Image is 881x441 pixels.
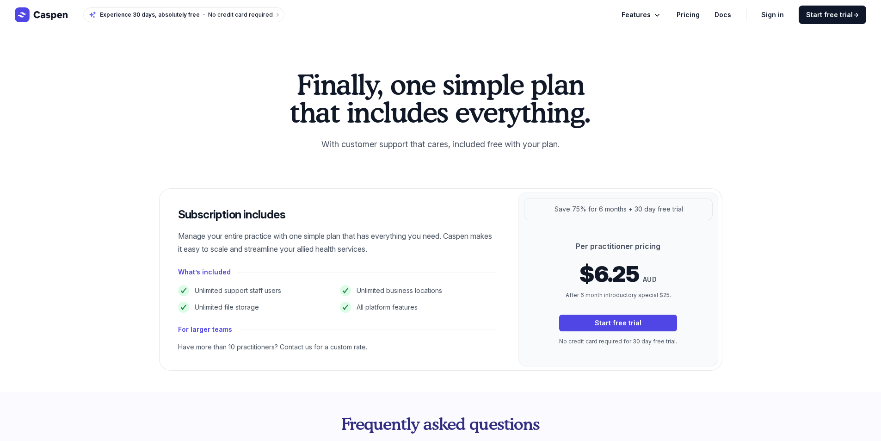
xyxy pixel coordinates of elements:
li: Unlimited business locations [340,285,496,296]
span: Features [622,9,651,20]
p: After 6 month introductory special $25. [559,291,677,300]
span: → [853,11,859,19]
button: Features [622,9,662,20]
h4: For larger teams [178,324,232,335]
a: Pricing [677,9,700,20]
span: Experience 30 days, absolutely free [100,11,200,19]
p: No credit card required for 30 day free trial. [559,337,677,346]
h4: What’s included [178,267,231,278]
a: Docs [715,9,731,20]
a: Experience 30 days, absolutely freeNo credit card required [83,7,284,22]
p: Save 75% for 6 months + 30 day free trial [554,204,683,215]
span: No credit card required [208,11,273,18]
div: Have more than 10 practitioners? Contact us for a custom rate. [178,342,496,352]
a: Sign in [761,9,784,20]
p: Manage your entire practice with one simple plan that has everything you need. Caspen makes it ea... [178,230,496,255]
a: Start free trial [559,315,677,331]
h2: Frequently asked questions [234,415,648,433]
li: All platform features [340,302,496,313]
span: AUD [643,274,657,285]
li: Unlimited support staff users [178,285,334,296]
span: Start free trial [806,10,859,19]
h3: Subscription includes [178,207,496,222]
p: Per practitioner pricing [559,241,677,252]
li: Unlimited file storage [178,302,334,313]
h2: Finally, one simple plan that includes everything. [285,70,596,126]
span: $6.25 [579,263,639,285]
p: With customer support that cares, included free with your plan. [285,137,596,152]
a: Start free trial [799,6,866,24]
